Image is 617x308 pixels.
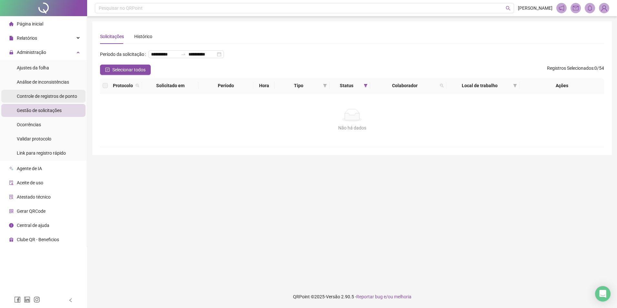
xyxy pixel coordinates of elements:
[573,5,579,11] span: mail
[547,65,604,75] span: : 0 / 54
[17,108,62,113] span: Gestão de solicitações
[599,3,609,13] img: 93983
[356,294,411,299] span: Reportar bug e/ou melhoria
[105,67,110,72] span: check-square
[108,124,596,131] div: Não há dados
[595,286,611,302] div: Open Intercom Messenger
[17,94,77,99] span: Controle de registros de ponto
[17,150,66,156] span: Link para registro rápido
[449,82,511,89] span: Local de trabalho
[17,136,51,141] span: Validar protocolo
[17,21,43,26] span: Página inicial
[134,81,141,90] span: search
[9,223,14,228] span: info-circle
[322,81,328,90] span: filter
[181,52,186,57] span: swap-right
[362,81,369,90] span: filter
[17,223,49,228] span: Central de ajuda
[373,82,438,89] span: Colaborador
[506,6,511,11] span: search
[17,237,59,242] span: Clube QR - Beneficios
[142,78,198,93] th: Solicitado em
[587,5,593,11] span: bell
[440,84,444,87] span: search
[17,36,37,41] span: Relatórios
[9,237,14,242] span: gift
[24,296,30,303] span: linkedin
[9,195,14,199] span: solution
[17,180,43,185] span: Aceite de uso
[134,33,152,40] div: Histórico
[364,84,368,87] span: filter
[9,22,14,26] span: home
[136,84,139,87] span: search
[112,66,146,73] span: Selecionar todos
[87,285,617,308] footer: QRPoint © 2025 - 2.90.5 -
[522,82,602,89] div: Ações
[17,194,51,200] span: Atestado técnico
[326,294,340,299] span: Versão
[198,78,253,93] th: Período
[100,49,148,59] label: Período da solicitação
[439,81,445,90] span: search
[9,50,14,55] span: lock
[9,209,14,213] span: qrcode
[17,166,42,171] span: Agente de IA
[17,65,49,70] span: Ajustes da folha
[513,84,517,87] span: filter
[100,65,151,75] button: Selecionar todos
[17,122,41,127] span: Ocorrências
[547,66,593,71] span: Registros Selecionados
[14,296,21,303] span: facebook
[68,298,73,303] span: left
[253,78,275,93] th: Hora
[100,33,124,40] div: Solicitações
[277,82,320,89] span: Tipo
[34,296,40,303] span: instagram
[332,82,361,89] span: Status
[17,79,69,85] span: Análise de inconsistências
[17,209,46,214] span: Gerar QRCode
[9,36,14,40] span: file
[512,81,518,90] span: filter
[113,82,133,89] span: Protocolo
[518,5,552,12] span: [PERSON_NAME]
[17,50,46,55] span: Administração
[559,5,564,11] span: notification
[323,84,327,87] span: filter
[181,52,186,57] span: to
[9,180,14,185] span: audit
